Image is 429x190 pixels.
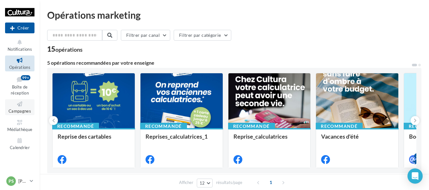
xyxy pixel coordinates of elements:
[414,153,420,159] div: 4
[47,60,411,65] div: 5 opérations recommandées par votre enseigne
[18,178,27,184] p: [PERSON_NAME]
[228,123,275,130] div: Recommandé
[5,23,34,33] div: Nouvelle campagne
[179,180,193,186] span: Afficher
[316,123,363,130] div: Recommandé
[47,10,421,20] div: Opérations marketing
[146,133,218,146] div: Reprises_calculatrices_1
[174,30,231,41] button: Filtrer par catégorie
[266,177,276,187] span: 1
[121,30,170,41] button: Filtrer par canal
[11,84,29,95] span: Boîte de réception
[5,118,34,133] a: Médiathèque
[5,175,34,187] a: PS [PERSON_NAME]
[5,74,34,97] a: Boîte de réception99+
[9,65,30,70] span: Opérations
[5,37,34,53] button: Notifications
[47,46,83,53] div: 15
[407,168,423,184] div: Open Intercom Messenger
[7,127,33,132] span: Médiathèque
[9,178,14,184] span: PS
[5,23,34,33] button: Créer
[5,56,34,71] a: Opérations
[216,180,242,186] span: résultats/page
[55,47,83,52] div: opérations
[52,123,99,130] div: Recommandé
[200,180,205,186] span: 12
[321,133,393,146] div: Vacances d'été
[21,75,30,80] div: 99+
[9,108,31,114] span: Campagnes
[5,99,34,115] a: Campagnes
[58,133,130,146] div: Reprise des cartables
[10,145,30,150] span: Calendrier
[140,123,187,130] div: Recommandé
[8,47,32,52] span: Notifications
[5,136,34,151] a: Calendrier
[233,133,306,146] div: Reprise_calculatrices
[197,179,213,187] button: 12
